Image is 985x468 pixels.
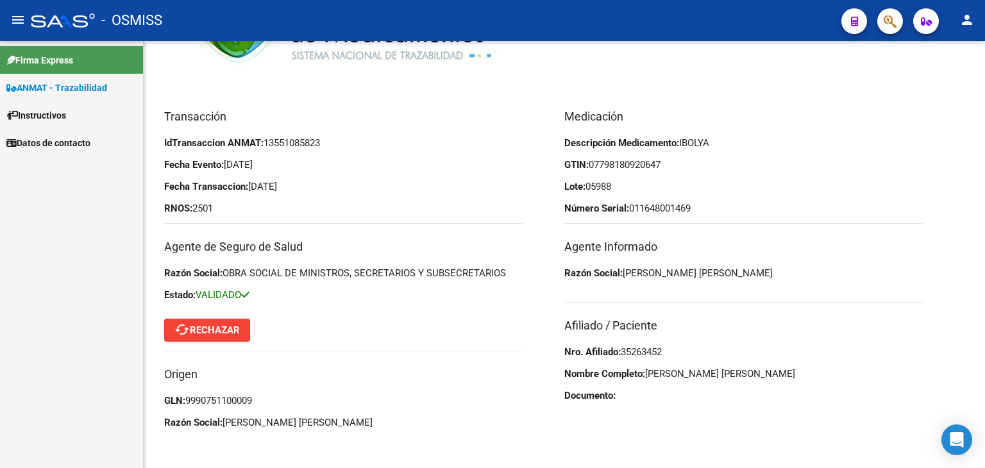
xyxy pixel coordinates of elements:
[248,181,277,192] span: [DATE]
[6,81,107,95] span: ANMAT - Trazabilidad
[6,136,90,150] span: Datos de contacto
[164,266,523,280] p: Razón Social:
[564,345,923,359] p: Nro. Afiliado:
[564,389,923,403] p: Documento:
[564,238,923,256] h3: Agente Informado
[645,368,795,380] span: [PERSON_NAME] [PERSON_NAME]
[623,267,773,279] span: [PERSON_NAME] [PERSON_NAME]
[164,238,523,256] h3: Agente de Seguro de Salud
[564,108,923,126] h3: Medicación
[164,180,523,194] p: Fecha Transaccion:
[589,159,661,171] span: 07798180920647
[223,417,373,428] span: [PERSON_NAME] [PERSON_NAME]
[164,319,250,342] button: Rechazar
[164,288,523,302] p: Estado:
[164,158,523,172] p: Fecha Evento:
[101,6,162,35] span: - OSMISS
[164,201,523,215] p: RNOS:
[164,394,523,408] p: GLN:
[621,346,662,358] span: 35263452
[196,289,249,301] span: VALIDADO
[192,203,213,214] span: 2501
[564,317,923,335] h3: Afiliado / Paciente
[6,108,66,122] span: Instructivos
[174,324,240,336] span: Rechazar
[224,159,253,171] span: [DATE]
[164,108,523,126] h3: Transacción
[174,322,190,337] mat-icon: cached
[564,266,923,280] p: Razón Social:
[629,203,691,214] span: 011648001469
[585,181,611,192] span: 05988
[223,267,506,279] span: OBRA SOCIAL DE MINISTROS, SECRETARIOS Y SUBSECRETARIOS
[164,365,523,383] h3: Origen
[164,415,523,430] p: Razón Social:
[959,12,975,28] mat-icon: person
[564,136,923,150] p: Descripción Medicamento:
[10,12,26,28] mat-icon: menu
[941,424,972,455] div: Open Intercom Messenger
[679,137,709,149] span: IBOLYA
[6,53,73,67] span: Firma Express
[264,137,320,149] span: 13551085823
[564,180,923,194] p: Lote:
[564,201,923,215] p: Número Serial:
[564,367,923,381] p: Nombre Completo:
[185,395,252,406] span: 9990751100009
[164,136,523,150] p: IdTransaccion ANMAT:
[564,158,923,172] p: GTIN:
